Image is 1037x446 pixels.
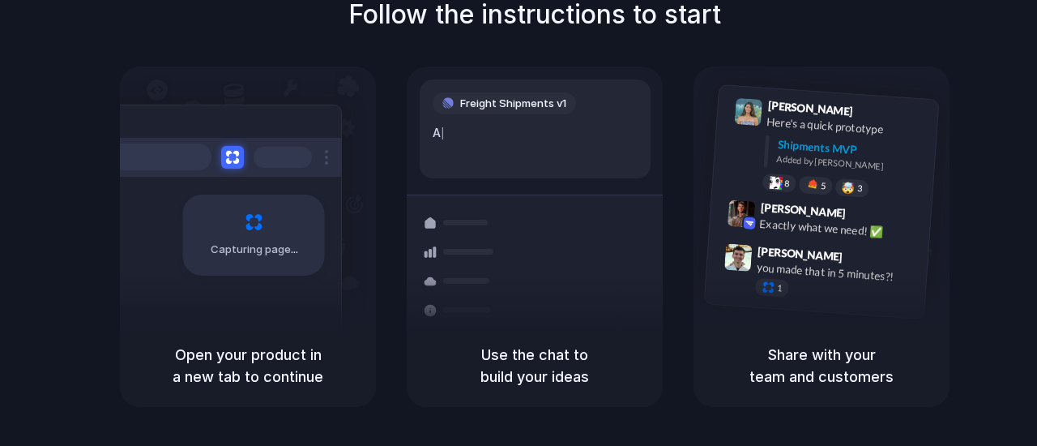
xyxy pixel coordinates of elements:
[760,198,846,221] span: [PERSON_NAME]
[777,135,927,162] div: Shipments MVP
[767,96,853,120] span: [PERSON_NAME]
[433,124,638,142] div: A
[784,178,790,187] span: 8
[776,152,925,175] div: Added by [PERSON_NAME]
[821,181,826,190] span: 5
[713,344,930,388] h5: Share with your team and customers
[756,259,918,286] div: you made that in 5 minutes?!
[759,215,921,242] div: Exactly what we need! ✅
[858,104,891,123] span: 9:41 AM
[777,283,783,292] span: 1
[842,182,856,194] div: 🤯
[851,206,884,225] span: 9:42 AM
[460,96,566,112] span: Freight Shipments v1
[426,344,643,388] h5: Use the chat to build your ideas
[847,250,881,269] span: 9:47 AM
[139,344,356,388] h5: Open your product in a new tab to continue
[857,183,863,192] span: 3
[757,242,843,265] span: [PERSON_NAME]
[766,113,928,140] div: Here's a quick prototype
[211,242,301,258] span: Capturing page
